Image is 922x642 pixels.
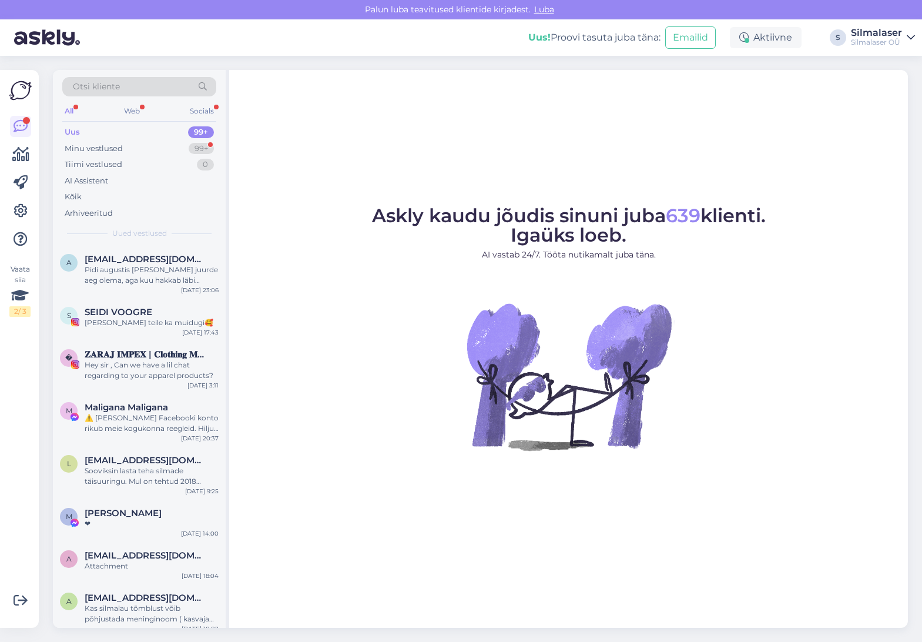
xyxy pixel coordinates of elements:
[65,143,123,155] div: Minu vestlused
[182,571,219,580] div: [DATE] 18:04
[181,434,219,443] div: [DATE] 20:37
[851,28,902,38] div: Silmalaser
[9,264,31,317] div: Vaata siia
[187,103,216,119] div: Socials
[122,103,142,119] div: Web
[189,143,214,155] div: 99+
[112,228,167,239] span: Uued vestlused
[85,307,152,317] span: SEIDI VOOGRE
[9,79,32,102] img: Askly Logo
[65,159,122,170] div: Tiimi vestlused
[463,270,675,482] img: No Chat active
[85,402,168,413] span: Maligana Maligana
[62,103,76,119] div: All
[182,624,219,633] div: [DATE] 10:02
[85,466,219,487] div: Sooviksin lasta teha silmade täisuuringu. Mul on tehtud 2018 mõlemale silmale kaeoperatsioon Silm...
[66,406,72,415] span: M
[85,360,219,381] div: Hey sir , Can we have a lil chat regarding to your apparel products?
[65,175,108,187] div: AI Assistent
[188,126,214,138] div: 99+
[372,249,766,261] p: AI vastab 24/7. Tööta nutikamalt juba täna.
[181,529,219,538] div: [DATE] 14:00
[85,561,219,571] div: Attachment
[85,603,219,624] div: Kas silmalau tõmblust võib põhjustada meninginoom ( kasvaja silmanarvi piirkonnas)?
[85,519,219,529] div: ❤
[9,306,31,317] div: 2 / 3
[665,26,716,49] button: Emailid
[372,204,766,246] span: Askly kaudu jõudis sinuni juba klienti. Igaüks loeb.
[528,31,661,45] div: Proovi tasuta juba täna:
[67,311,71,320] span: S
[65,208,113,219] div: Arhiveeritud
[85,317,219,328] div: [PERSON_NAME] teile ka muidugi🥰
[851,38,902,47] div: Silmalaser OÜ
[185,487,219,496] div: [DATE] 9:25
[66,554,72,563] span: a
[85,254,207,265] span: andre@adduco.ee
[531,4,558,15] span: Luba
[830,29,846,46] div: S
[666,204,700,227] span: 639
[85,265,219,286] div: Pidi augustis [PERSON_NAME] juurde aeg olema, aga kuu hakkab läbi saama ja teavitust pole tulnud....
[67,459,71,468] span: l
[85,455,207,466] span: lindakolk47@hotmail.com
[66,597,72,606] span: a
[85,413,219,434] div: ⚠️ [PERSON_NAME] Facebooki konto rikub meie kogukonna reegleid. Hiljuti on meie süsteem saanud ka...
[85,349,207,360] span: 𝐙𝐀𝐑𝐀𝐉 𝐈𝐌𝐏𝐄𝐗 | 𝐂𝐥𝐨𝐭𝐡𝐢𝐧𝐠 𝐌𝐚𝐧𝐮𝐟𝐚𝐜𝐭𝐮𝐫𝐞..
[65,353,72,362] span: �
[66,512,72,521] span: M
[85,593,207,603] span: arterin@gmail.com
[182,328,219,337] div: [DATE] 17:43
[187,381,219,390] div: [DATE] 3:11
[65,191,82,203] div: Kõik
[73,81,120,93] span: Otsi kliente
[197,159,214,170] div: 0
[85,550,207,561] span: amjokelafin@gmail.com
[66,258,72,267] span: a
[85,508,162,519] span: Margot Mõisavald
[730,27,802,48] div: Aktiivne
[851,28,915,47] a: SilmalaserSilmalaser OÜ
[528,32,551,43] b: Uus!
[181,286,219,295] div: [DATE] 23:06
[65,126,80,138] div: Uus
